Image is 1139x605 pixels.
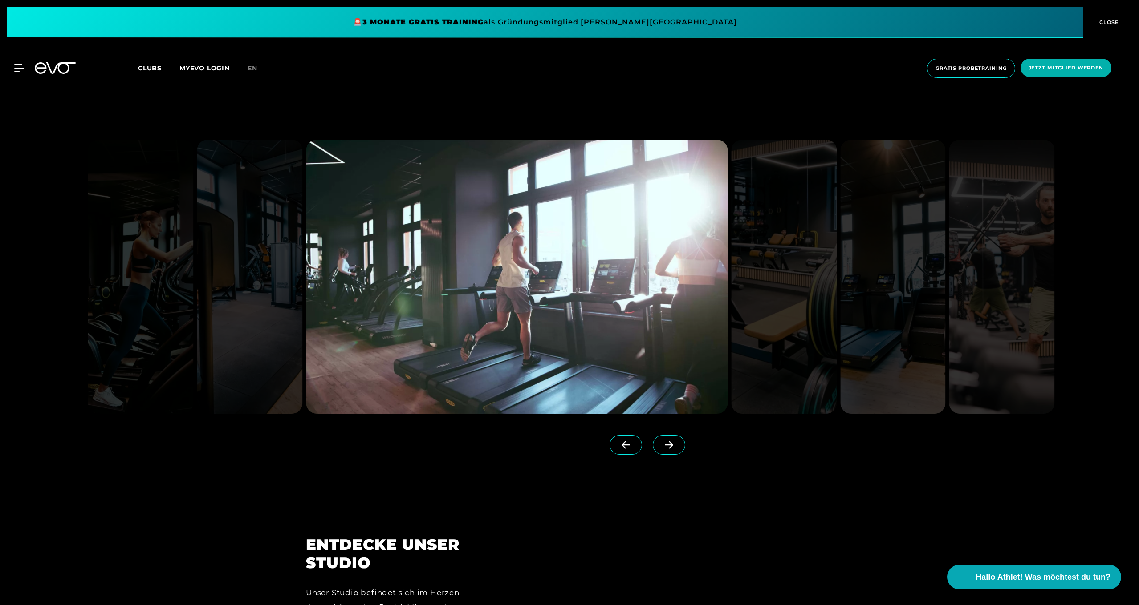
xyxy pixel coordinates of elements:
[1097,18,1119,26] span: CLOSE
[936,65,1007,72] span: Gratis Probetraining
[949,140,1055,414] img: evofitness
[840,140,946,414] img: evofitness
[138,64,162,72] span: Clubs
[947,565,1121,589] button: Hallo Athlet! Was möchtest du tun?
[924,59,1018,78] a: Gratis Probetraining
[1029,64,1103,72] span: Jetzt Mitglied werden
[179,64,230,72] a: MYEVO LOGIN
[138,64,179,72] a: Clubs
[248,63,268,73] a: en
[976,571,1111,583] span: Hallo Athlet! Was möchtest du tun?
[1018,59,1114,78] a: Jetzt Mitglied werden
[197,140,302,414] img: evofitness
[248,64,257,72] span: en
[88,140,193,414] img: evofitness
[1083,7,1132,38] button: CLOSE
[731,140,837,414] img: evofitness
[306,140,728,414] img: evofitness
[306,536,465,572] h2: ENTDECKE UNSER STUDIO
